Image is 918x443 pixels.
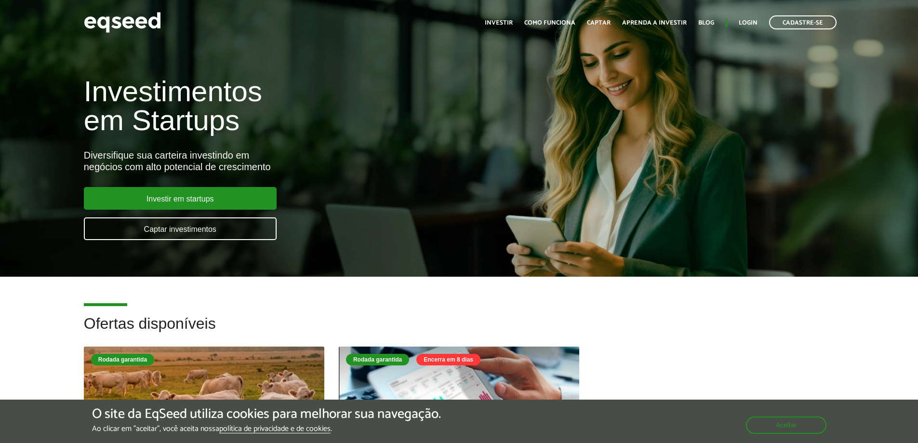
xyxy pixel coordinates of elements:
a: Como funciona [524,20,575,26]
a: Investir [485,20,513,26]
a: Captar investimentos [84,217,277,240]
div: Rodada garantida [346,354,409,365]
a: Aprenda a investir [622,20,687,26]
h1: Investimentos em Startups [84,77,529,135]
p: Ao clicar em "aceitar", você aceita nossa . [92,424,441,433]
div: Rodada garantida [91,354,154,365]
a: Cadastre-se [769,15,837,29]
a: política de privacidade e de cookies [219,425,331,433]
div: Encerra em 8 dias [416,354,480,365]
a: Login [739,20,758,26]
img: EqSeed [84,10,161,35]
button: Aceitar [746,416,826,434]
a: Blog [698,20,714,26]
div: Diversifique sua carteira investindo em negócios com alto potencial de crescimento [84,149,529,173]
a: Captar [587,20,611,26]
h5: O site da EqSeed utiliza cookies para melhorar sua navegação. [92,407,441,422]
a: Investir em startups [84,187,277,210]
h2: Ofertas disponíveis [84,315,835,347]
